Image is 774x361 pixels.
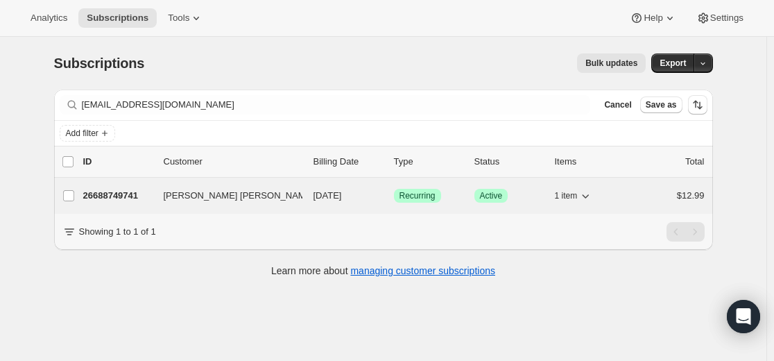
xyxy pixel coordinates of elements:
span: Bulk updates [585,58,637,69]
button: Save as [640,96,682,113]
p: Status [474,155,544,169]
p: Learn more about [271,264,495,278]
span: Subscriptions [87,12,148,24]
button: 1 item [555,186,593,205]
button: Subscriptions [78,8,157,28]
span: Subscriptions [54,56,145,71]
span: [PERSON_NAME] [PERSON_NAME] [164,189,314,203]
button: Tools [160,8,212,28]
span: Recurring [399,190,436,201]
span: 1 item [555,190,578,201]
div: Type [394,155,463,169]
button: [PERSON_NAME] [PERSON_NAME] [155,185,294,207]
button: Add filter [60,125,115,142]
button: Bulk updates [577,53,646,73]
span: Analytics [31,12,67,24]
button: Cancel [599,96,637,113]
input: Filter subscribers [82,95,591,115]
span: $12.99 [677,190,705,201]
a: managing customer subscriptions [350,265,495,276]
div: 26688749741[PERSON_NAME] [PERSON_NAME][DATE]SuccessRecurringSuccessActive1 item$12.99 [83,186,705,205]
p: Showing 1 to 1 of 1 [79,225,156,239]
p: 26688749741 [83,189,153,203]
p: Customer [164,155,302,169]
nav: Pagination [666,222,705,242]
p: Total [685,155,704,169]
div: Items [555,155,624,169]
button: Analytics [22,8,76,28]
span: Cancel [604,99,631,110]
span: Active [480,190,503,201]
span: Save as [646,99,677,110]
button: Export [651,53,694,73]
span: Help [644,12,662,24]
span: Tools [168,12,189,24]
span: Settings [710,12,743,24]
span: Export [660,58,686,69]
div: IDCustomerBilling DateTypeStatusItemsTotal [83,155,705,169]
span: Add filter [66,128,98,139]
p: Billing Date [313,155,383,169]
div: Open Intercom Messenger [727,300,760,333]
span: [DATE] [313,190,342,201]
button: Settings [688,8,752,28]
p: ID [83,155,153,169]
button: Help [621,8,685,28]
button: Sort the results [688,95,707,115]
